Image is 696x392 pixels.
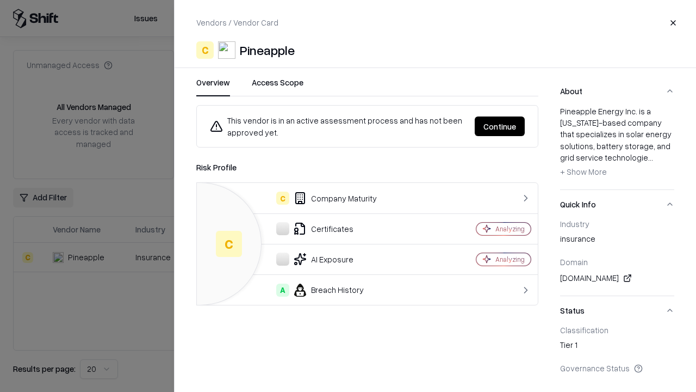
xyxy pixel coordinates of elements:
div: A [276,284,289,297]
div: Quick Info [560,219,674,296]
div: Company Maturity [206,192,438,205]
div: Certificates [206,222,438,235]
div: Analyzing [495,255,525,264]
div: Analyzing [495,224,525,234]
div: AI Exposure [206,253,438,266]
div: insurance [560,233,674,248]
div: Pineapple Energy Inc. is a [US_STATE]-based company that specializes in solar energy solutions, b... [560,106,674,181]
div: C [276,192,289,205]
div: About [560,106,674,189]
div: Risk Profile [196,161,538,174]
div: Industry [560,219,674,229]
div: Classification [560,325,674,335]
span: ... [648,152,653,162]
button: Overview [196,77,230,96]
div: Breach History [206,284,438,297]
button: About [560,77,674,106]
button: Access Scope [252,77,303,96]
div: [DOMAIN_NAME] [560,272,674,285]
div: Tier 1 [560,339,674,354]
div: Domain [560,257,674,267]
button: + Show More [560,163,607,181]
div: Governance Status [560,363,674,373]
button: Status [560,296,674,325]
span: + Show More [560,167,607,176]
button: Quick Info [560,190,674,219]
img: Pineapple [218,41,235,59]
div: Pineapple [240,41,295,59]
p: Vendors / Vendor Card [196,17,278,28]
div: This vendor is in an active assessment process and has not been approved yet. [210,114,466,138]
div: C [216,231,242,257]
button: Continue [475,117,525,136]
div: C [196,41,214,59]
